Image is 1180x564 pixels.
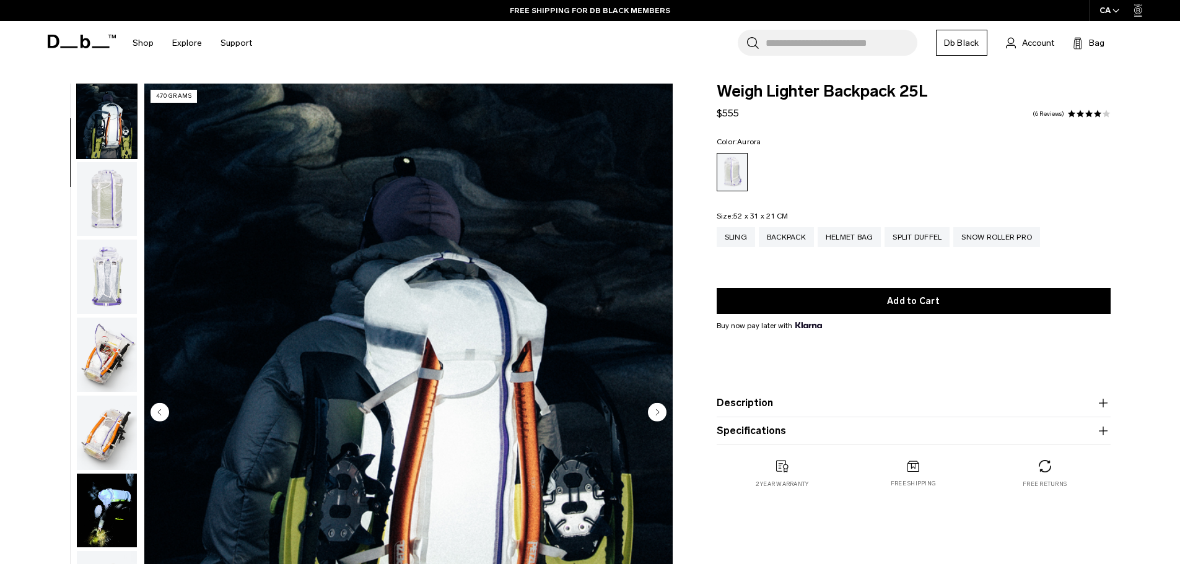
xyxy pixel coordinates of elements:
[76,239,138,315] button: Weigh_Lighter_Backpack_25L_3.png
[891,479,936,488] p: Free shipping
[733,212,789,220] span: 52 x 31 x 21 CM
[1089,37,1104,50] span: Bag
[717,227,755,247] a: Sling
[151,402,169,423] button: Previous slide
[717,212,789,220] legend: Size:
[717,320,822,331] span: Buy now pay later with
[133,21,154,65] a: Shop
[756,480,809,488] p: 2 year warranty
[1006,35,1054,50] a: Account
[76,473,138,549] button: Weigh Lighter Backpack 25L Aurora
[1023,480,1067,488] p: Free returns
[77,396,137,470] img: Weigh_Lighter_Backpack_25L_5.png
[77,318,137,392] img: Weigh_Lighter_Backpack_25L_4.png
[818,227,881,247] a: Helmet Bag
[76,395,138,471] button: Weigh_Lighter_Backpack_25L_5.png
[221,21,252,65] a: Support
[717,423,1111,438] button: Specifications
[717,153,748,191] a: Aurora
[1022,37,1054,50] span: Account
[953,227,1040,247] a: Snow Roller Pro
[737,137,761,146] span: Aurora
[717,107,739,119] span: $555
[77,162,137,236] img: Weigh_Lighter_Backpack_25L_2.png
[648,402,666,423] button: Next slide
[717,396,1111,410] button: Description
[76,317,138,393] button: Weigh_Lighter_Backpack_25L_4.png
[151,90,198,103] p: 470 grams
[1073,35,1104,50] button: Bag
[77,240,137,314] img: Weigh_Lighter_Backpack_25L_3.png
[936,30,987,56] a: Db Black
[717,84,1111,100] span: Weigh Lighter Backpack 25L
[885,227,950,247] a: Split Duffel
[172,21,202,65] a: Explore
[717,138,761,145] legend: Color:
[123,21,261,65] nav: Main Navigation
[795,322,822,328] img: {"height" => 20, "alt" => "Klarna"}
[77,474,137,548] img: Weigh Lighter Backpack 25L Aurora
[76,162,138,237] button: Weigh_Lighter_Backpack_25L_2.png
[759,227,814,247] a: Backpack
[76,84,138,159] button: Weigh_Lighter_Backpack_25L_Lifestyle_new.png
[77,84,137,158] img: Weigh_Lighter_Backpack_25L_Lifestyle_new.png
[1033,111,1064,117] a: 6 reviews
[717,288,1111,314] button: Add to Cart
[510,5,670,16] a: FREE SHIPPING FOR DB BLACK MEMBERS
